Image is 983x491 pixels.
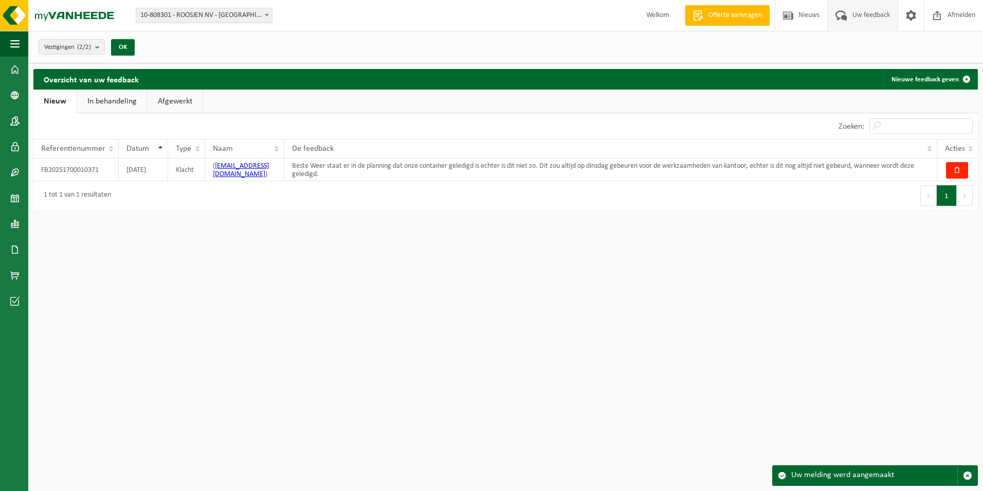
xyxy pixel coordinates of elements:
[937,185,957,206] button: 1
[945,145,965,153] span: Acties
[136,8,272,23] span: 10-808301 - ROOSJEN NV - ANTWERPEN
[213,145,233,153] span: Naam
[33,90,77,113] a: Nieuw
[136,8,272,23] span: 10-808301 - ROOSJEN NV - ANTWERPEN
[126,145,149,153] span: Datum
[176,145,191,153] span: Type
[791,466,957,485] div: Uw melding werd aangemaakt
[706,10,764,21] span: Offerte aanvragen
[39,186,111,205] div: 1 tot 1 van 1 resultaten
[292,145,334,153] span: De feedback
[33,69,149,89] h2: Overzicht van uw feedback
[44,40,91,55] span: Vestigingen
[920,185,937,206] button: Previous
[213,162,269,178] a: [EMAIL_ADDRESS][DOMAIN_NAME]
[883,69,977,90] a: Nieuwe feedback geven
[685,5,770,26] a: Offerte aanvragen
[77,44,91,50] count: (2/2)
[41,145,105,153] span: Referentienummer
[284,159,937,181] td: Beste Weer staat er in de planning dat onze container geledigd is echter is dit niet zo. Dit zou ...
[33,159,119,181] td: FB20251700010371
[111,39,135,56] button: OK
[148,90,203,113] a: Afgewerkt
[205,159,284,181] td: ( )
[39,39,105,55] button: Vestigingen(2/2)
[957,185,973,206] button: Next
[119,159,168,181] td: [DATE]
[168,159,205,181] td: Klacht
[77,90,147,113] a: In behandeling
[839,122,864,131] label: Zoeken:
